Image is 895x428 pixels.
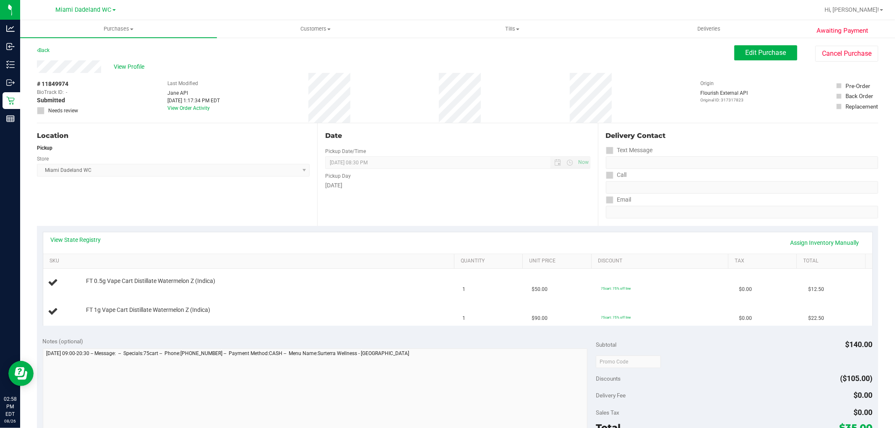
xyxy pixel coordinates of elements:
a: Assign Inventory Manually [785,236,865,250]
span: FT 0.5g Vape Cart Distillate Watermelon Z (Indica) [86,277,215,285]
span: Customers [217,25,413,33]
label: Call [606,169,627,181]
span: Hi, [PERSON_NAME]! [825,6,879,13]
span: $12.50 [808,285,824,293]
button: Cancel Purchase [815,46,878,62]
span: Edit Purchase [746,49,786,57]
input: Promo Code [596,355,661,368]
inline-svg: Analytics [6,24,15,33]
div: Jane API [167,89,220,97]
a: Total [804,258,862,265]
span: ($105.00) [840,374,873,383]
inline-svg: Inbound [6,42,15,51]
button: Edit Purchase [734,45,797,60]
a: Back [37,47,50,53]
label: Email [606,194,631,206]
span: 1 [463,314,466,322]
a: SKU [50,258,451,265]
span: Purchases [20,25,217,33]
span: Deliveries [686,25,732,33]
span: $0.00 [739,285,752,293]
a: Discount [598,258,725,265]
input: Format: (999) 999-9999 [606,181,878,194]
iframe: Resource center [8,361,34,386]
span: $0.00 [854,391,873,399]
span: Tills [414,25,610,33]
div: Pre-Order [845,82,870,90]
span: Needs review [48,107,78,114]
a: View State Registry [51,236,101,244]
inline-svg: Retail [6,96,15,105]
a: Tax [735,258,793,265]
div: Back Order [845,92,873,100]
a: Purchases [20,20,217,38]
inline-svg: Outbound [6,78,15,87]
span: Awaiting Payment [817,26,868,36]
span: $0.00 [739,314,752,322]
p: Original ID: 317317823 [700,97,748,103]
span: $90.00 [532,314,548,322]
span: $0.00 [854,408,873,417]
a: Quantity [461,258,519,265]
span: Sales Tax [596,409,619,416]
span: - [66,88,67,96]
span: # 11849974 [37,80,68,88]
span: Subtotal [596,341,616,348]
span: 1 [463,285,466,293]
span: FT 1g Vape Cart Distillate Watermelon Z (Indica) [86,306,210,314]
div: Date [325,131,590,141]
a: View Order Activity [167,105,210,111]
a: Deliveries [611,20,807,38]
p: 08/26 [4,418,16,424]
label: Store [37,155,49,163]
span: Discounts [596,371,621,386]
div: Replacement [845,102,878,111]
span: 75cart: 75% off line [601,286,631,291]
input: Format: (999) 999-9999 [606,156,878,169]
label: Origin [700,80,714,87]
div: [DATE] 1:17:34 PM EDT [167,97,220,104]
span: Submitted [37,96,65,105]
a: Tills [414,20,611,38]
label: Last Modified [167,80,198,87]
a: Unit Price [530,258,588,265]
label: Pickup Day [325,172,351,180]
inline-svg: Inventory [6,60,15,69]
label: Pickup Date/Time [325,148,366,155]
div: [DATE] [325,181,590,190]
span: BioTrack ID: [37,88,64,96]
span: $22.50 [808,314,824,322]
div: Location [37,131,310,141]
span: Delivery Fee [596,392,626,399]
div: Delivery Contact [606,131,878,141]
span: Miami Dadeland WC [56,6,112,13]
span: Notes (optional) [43,338,83,345]
a: Customers [217,20,414,38]
strong: Pickup [37,145,52,151]
p: 02:58 PM EDT [4,395,16,418]
span: 75cart: 75% off line [601,315,631,319]
label: Text Message [606,144,653,156]
div: Flourish External API [700,89,748,103]
span: $50.00 [532,285,548,293]
span: View Profile [114,62,147,71]
span: $140.00 [845,340,873,349]
inline-svg: Reports [6,114,15,123]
